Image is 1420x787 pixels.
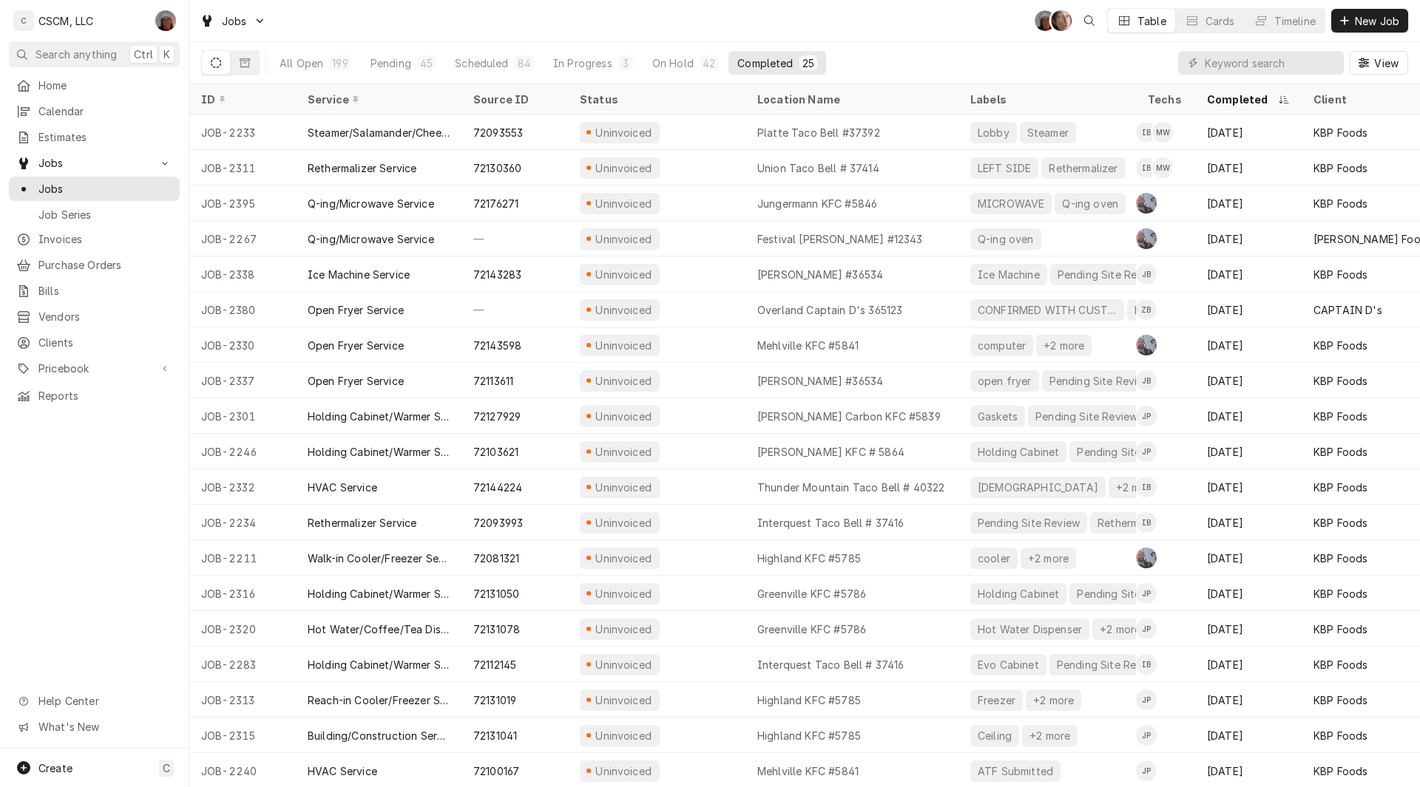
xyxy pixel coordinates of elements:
div: [DATE] [1195,647,1302,682]
div: Jonnie Pakovich's Avatar [1136,619,1157,639]
div: Uninvoiced [594,480,654,495]
div: Zackary Bain's Avatar [1136,299,1157,320]
div: Jonnie Pakovich's Avatar [1136,760,1157,781]
div: [DATE] [1195,469,1302,505]
div: JP [1136,689,1157,710]
div: Uninvoiced [594,621,654,637]
div: Hot Water Dispenser [976,621,1083,637]
div: Service [308,92,447,107]
div: Ceiling [976,728,1013,743]
span: Estimates [38,129,172,145]
div: CL [1136,335,1157,355]
div: 42 [703,55,715,71]
div: Interquest Taco Bell # 37416 [757,657,904,672]
div: 72113611 [473,373,513,389]
div: ZB [1136,299,1157,320]
div: Uninvoiced [594,409,654,424]
div: HVAC Service [308,480,377,495]
div: 72144224 [473,480,522,495]
div: KBP Foods [1313,551,1367,566]
div: Highland KFC #5785 [757,728,861,743]
div: [DATE] [1195,363,1302,398]
span: New Job [1352,13,1402,29]
div: Jungermann KFC #5846 [757,196,877,211]
div: Freezer [976,692,1017,708]
span: Job Series [38,207,172,222]
div: KBP Foods [1313,267,1367,282]
div: Dena Vecchetti's Avatar [155,10,176,31]
div: Rethermalizer [1096,515,1168,531]
div: 25 [802,55,814,71]
a: Go to Jobs [194,9,272,33]
div: KBP Foods [1313,338,1367,353]
div: JOB-2380 [189,292,296,327]
div: Uninvoiced [594,231,654,247]
div: CL [1136,548,1157,568]
div: CL [1136,193,1157,214]
div: JOB-2330 [189,327,296,363]
div: 72143598 [473,338,521,353]
div: Timeline [1274,13,1316,29]
div: Rethermalizer Service [308,515,416,531]
div: In Progress [553,55,612,71]
div: Izaia Bain's Avatar [1136,654,1157,675]
div: KBP Foods [1313,444,1367,460]
a: Reports [9,384,180,408]
div: Michal Wall's Avatar [1152,122,1173,143]
div: JOB-2233 [189,115,296,150]
div: +2 more [1028,728,1072,743]
div: Izaia Bain's Avatar [1136,477,1157,497]
div: JOB-2246 [189,434,296,469]
div: IB [1136,157,1157,178]
div: Hot Water/Coffee/Tea Dispenser [308,621,450,637]
div: JOB-2315 [189,718,296,753]
div: Reach-in Cooler/Freezer Service [308,692,450,708]
div: SH [1051,10,1072,31]
div: [DATE] [1195,434,1302,469]
div: [PERSON_NAME] Carbon KFC #5839 [757,409,941,424]
div: KBP Foods [1313,515,1367,531]
div: JP [1136,760,1157,781]
div: IB [1136,477,1157,497]
div: Uninvoiced [594,302,654,318]
a: Vendors [9,304,180,329]
div: Mehlville KFC #5841 [757,763,859,779]
span: Bills [38,283,172,299]
div: Jonnie Pakovich's Avatar [1136,583,1157,604]
div: JOB-2311 [189,150,296,185]
span: View [1371,55,1402,71]
div: +2 more [1027,551,1070,566]
div: JP [1136,406,1157,426]
div: Completed [1207,92,1275,107]
div: Ice Machine [976,267,1041,282]
div: Holding Cabinet/Warmer Service [308,409,450,424]
span: Jobs [38,155,150,171]
span: Home [38,78,172,93]
div: KBP Foods [1313,621,1367,637]
div: Izaia Bain's Avatar [1136,157,1157,178]
div: 3 [621,55,630,71]
div: JB [1136,264,1157,285]
div: ID [201,92,281,107]
input: Keyword search [1205,51,1336,75]
div: Uninvoiced [594,125,654,140]
div: JOB-2395 [189,185,296,221]
div: KBP Foods [1313,409,1367,424]
div: Jonnie Pakovich's Avatar [1136,689,1157,710]
div: Michal Wall's Avatar [1152,157,1173,178]
div: DV [155,10,176,31]
div: Source ID [473,92,553,107]
div: JOB-2313 [189,682,296,718]
span: K [163,47,170,62]
span: Purchase Orders [38,257,172,273]
div: Cards [1206,13,1235,29]
div: Izaia Bain's Avatar [1136,122,1157,143]
div: [DATE] [1195,221,1302,256]
div: Uninvoiced [594,763,654,779]
div: Pending Site Review [1056,267,1161,282]
div: Ice Machine Service [308,267,410,282]
div: 199 [332,55,348,71]
div: 84 [518,55,531,71]
div: Holding Cabinet/Warmer Service [308,657,450,672]
div: JOB-2338 [189,256,296,292]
